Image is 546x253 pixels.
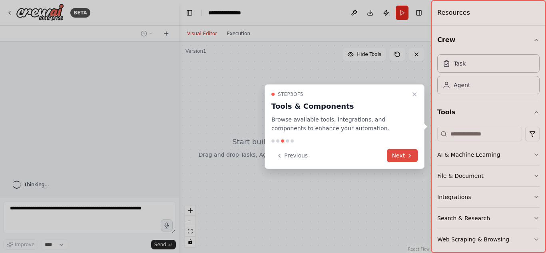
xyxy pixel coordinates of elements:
[271,149,313,162] button: Previous
[271,100,408,112] h3: Tools & Components
[271,115,408,133] p: Browse available tools, integrations, and components to enhance your automation.
[410,89,419,99] button: Close walkthrough
[278,91,303,97] span: Step 3 of 5
[184,7,195,18] button: Hide left sidebar
[387,149,418,162] button: Next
